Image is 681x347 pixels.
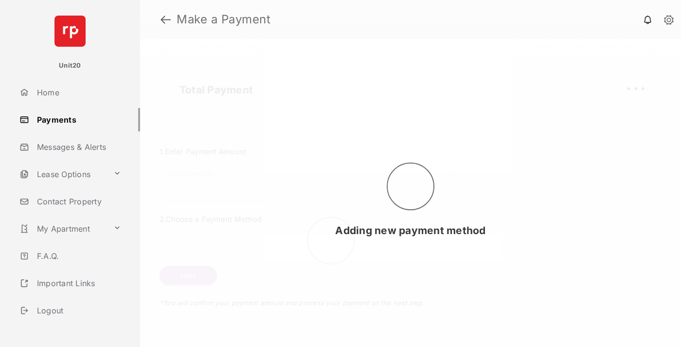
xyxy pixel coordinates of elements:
p: Unit20 [59,61,81,71]
a: Messages & Alerts [16,135,140,159]
img: svg+xml;base64,PHN2ZyB4bWxucz0iaHR0cDovL3d3dy53My5vcmcvMjAwMC9zdmciIHdpZHRoPSI2NCIgaGVpZ2h0PSI2NC... [54,16,86,47]
a: Home [16,81,140,104]
a: F.A.Q. [16,244,140,268]
span: Adding new payment method [335,224,485,237]
strong: Make a Payment [177,14,270,25]
a: My Apartment [16,217,109,240]
a: Logout [16,299,140,322]
a: Lease Options [16,163,109,186]
a: Contact Property [16,190,140,213]
a: Payments [16,108,140,131]
a: Important Links [16,272,125,295]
